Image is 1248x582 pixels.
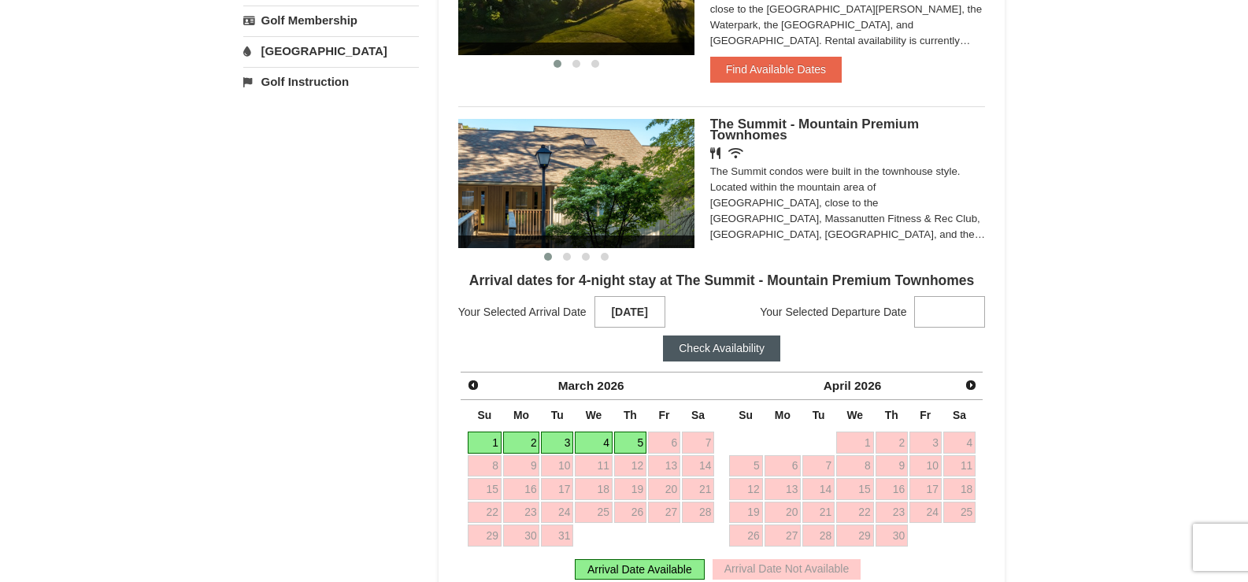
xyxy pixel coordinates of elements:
[541,432,573,454] a: 3
[909,502,942,524] a: 24
[876,502,908,524] a: 23
[614,455,646,477] a: 12
[729,478,763,500] a: 12
[965,379,977,391] span: Next
[614,502,646,524] a: 26
[575,502,613,524] a: 25
[575,559,705,580] div: Arrival Date Available
[503,432,540,454] a: 2
[943,502,976,524] a: 25
[691,409,705,421] span: Saturday
[575,455,613,477] a: 11
[876,432,908,454] a: 2
[659,409,670,421] span: Friday
[458,300,587,324] span: Your Selected Arrival Date
[468,432,502,454] a: 1
[682,432,714,454] a: 7
[802,455,835,477] a: 7
[682,455,714,477] a: 14
[765,478,802,500] a: 13
[728,147,743,159] i: Wireless Internet (free)
[648,432,680,454] a: 6
[541,502,573,524] a: 24
[836,432,874,454] a: 1
[624,409,637,421] span: Thursday
[648,502,680,524] a: 27
[836,455,874,477] a: 8
[614,432,646,454] a: 5
[813,409,825,421] span: Tuesday
[243,6,419,35] a: Golf Membership
[594,296,665,328] strong: [DATE]
[710,57,842,82] button: Find Available Dates
[541,478,573,500] a: 17
[760,300,906,324] span: Your Selected Departure Date
[503,502,540,524] a: 23
[765,502,802,524] a: 20
[468,525,502,547] a: 29
[836,502,874,524] a: 22
[558,379,594,392] span: March
[648,455,680,477] a: 13
[953,409,966,421] span: Saturday
[575,478,613,500] a: 18
[836,478,874,500] a: 15
[551,409,564,421] span: Tuesday
[458,272,986,288] h4: Arrival dates for 4-night stay at The Summit - Mountain Premium Townhomes
[597,379,624,392] span: 2026
[876,455,908,477] a: 9
[541,455,573,477] a: 10
[802,502,835,524] a: 21
[468,455,502,477] a: 8
[909,455,942,477] a: 10
[467,379,480,391] span: Prev
[846,409,863,421] span: Wednesday
[462,374,484,396] a: Prev
[836,525,874,547] a: 29
[876,478,908,500] a: 16
[802,478,835,500] a: 14
[243,36,419,65] a: [GEOGRAPHIC_DATA]
[739,409,753,421] span: Sunday
[710,117,919,143] span: The Summit - Mountain Premium Townhomes
[943,432,976,454] a: 4
[541,525,573,547] a: 31
[960,374,982,396] a: Next
[478,409,492,421] span: Sunday
[468,478,502,500] a: 15
[503,478,540,500] a: 16
[648,478,680,500] a: 20
[586,409,602,421] span: Wednesday
[575,432,613,454] a: 4
[713,559,861,580] div: Arrival Date Not Available
[943,455,976,477] a: 11
[503,455,540,477] a: 9
[710,147,720,159] i: Restaurant
[729,525,763,547] a: 26
[513,409,529,421] span: Monday
[824,379,851,392] span: April
[243,67,419,96] a: Golf Instruction
[909,432,942,454] a: 3
[885,409,898,421] span: Thursday
[682,478,714,500] a: 21
[663,335,780,361] button: Check Availability
[876,525,908,547] a: 30
[468,502,502,524] a: 22
[802,525,835,547] a: 28
[765,525,802,547] a: 27
[729,502,763,524] a: 19
[854,379,881,392] span: 2026
[920,409,931,421] span: Friday
[943,478,976,500] a: 18
[729,455,763,477] a: 5
[909,478,942,500] a: 17
[775,409,791,421] span: Monday
[682,502,714,524] a: 28
[765,455,802,477] a: 6
[503,525,540,547] a: 30
[710,164,986,243] div: The Summit condos were built in the townhouse style. Located within the mountain area of [GEOGRAP...
[614,478,646,500] a: 19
